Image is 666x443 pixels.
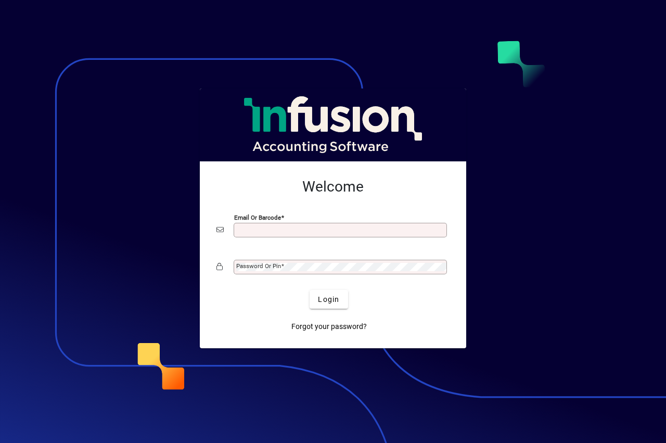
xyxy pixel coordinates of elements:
[216,178,450,196] h2: Welcome
[236,262,281,270] mat-label: Password or Pin
[287,317,371,336] a: Forgot your password?
[234,214,281,221] mat-label: Email or Barcode
[291,321,367,332] span: Forgot your password?
[318,294,339,305] span: Login
[310,290,348,309] button: Login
